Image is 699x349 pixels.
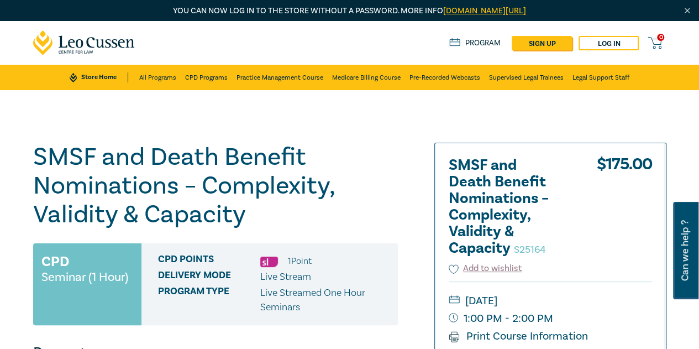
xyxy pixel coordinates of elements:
[409,65,480,90] a: Pre-Recorded Webcasts
[260,257,278,267] img: Substantive Law
[260,270,311,283] span: Live Stream
[33,143,398,229] h1: SMSF and Death Benefit Nominations – Complexity, Validity & Capacity
[158,286,260,315] span: Program type
[41,272,128,283] small: Seminar (1 Hour)
[158,270,260,284] span: Delivery Mode
[572,65,629,90] a: Legal Support Staff
[332,65,401,90] a: Medicare Billing Course
[449,329,588,343] a: Print Course Information
[657,34,664,41] span: 0
[449,310,652,327] small: 1:00 PM - 2:00 PM
[236,65,323,90] a: Practice Management Course
[449,157,570,257] h2: SMSF and Death Benefit Nominations – Complexity, Validity & Capacity
[288,254,312,268] li: 1 Point
[512,36,572,50] a: sign up
[449,262,522,275] button: Add to wishlist
[33,5,666,17] p: You can now log in to the store without a password. More info
[260,286,390,315] p: Live Streamed One Hour Seminars
[158,254,260,268] span: CPD Points
[489,65,564,90] a: Supervised Legal Trainees
[139,65,176,90] a: All Programs
[41,252,69,272] h3: CPD
[514,243,546,256] small: S25164
[70,72,128,82] a: Store Home
[449,292,652,310] small: [DATE]
[185,65,228,90] a: CPD Programs
[682,6,692,15] img: Close
[597,157,652,262] div: $ 175.00
[449,38,501,48] a: Program
[443,6,526,16] a: [DOMAIN_NAME][URL]
[680,209,690,293] span: Can we help ?
[579,36,639,50] a: Log in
